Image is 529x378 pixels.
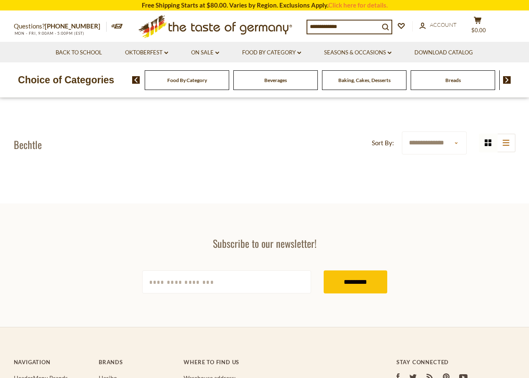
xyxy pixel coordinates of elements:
[396,359,516,365] h4: Stay Connected
[99,359,175,365] h4: Brands
[338,77,391,83] a: Baking, Cakes, Desserts
[430,21,457,28] span: Account
[132,76,140,84] img: previous arrow
[45,22,100,30] a: [PHONE_NUMBER]
[56,48,102,57] a: Back to School
[414,48,473,57] a: Download Catalog
[14,138,42,151] h1: Bechtle
[125,48,168,57] a: Oktoberfest
[14,31,85,36] span: MON - FRI, 9:00AM - 5:00PM (EST)
[167,77,207,83] a: Food By Category
[14,21,107,32] p: Questions?
[324,48,391,57] a: Seasons & Occasions
[419,21,457,30] a: Account
[142,237,387,249] h3: Subscribe to our newsletter!
[14,359,90,365] h4: Navigation
[465,16,491,37] button: $0.00
[471,27,486,33] span: $0.00
[372,138,394,148] label: Sort By:
[328,1,388,9] a: Click here for details.
[242,48,301,57] a: Food By Category
[184,359,363,365] h4: Where to find us
[503,76,511,84] img: next arrow
[191,48,219,57] a: On Sale
[445,77,461,83] a: Breads
[264,77,287,83] a: Beverages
